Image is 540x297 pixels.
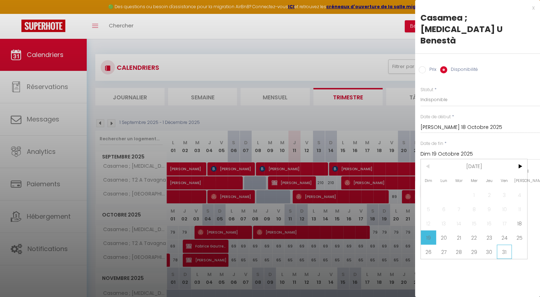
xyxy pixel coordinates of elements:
[436,202,451,216] span: 6
[451,202,466,216] span: 7
[415,4,535,12] div: x
[481,230,497,245] span: 23
[497,216,512,230] span: 17
[512,216,527,230] span: 18
[436,216,451,230] span: 13
[481,216,497,230] span: 16
[497,188,512,202] span: 3
[426,66,436,74] label: Prix
[421,230,436,245] span: 19
[421,173,436,188] span: Dim
[512,188,527,202] span: 4
[421,159,436,173] span: <
[481,202,497,216] span: 9
[451,216,466,230] span: 14
[421,216,436,230] span: 12
[436,230,451,245] span: 20
[510,265,535,292] iframe: Chat
[497,173,512,188] span: Ven
[466,173,482,188] span: Mer
[512,202,527,216] span: 11
[451,173,466,188] span: Mar
[497,245,512,259] span: 31
[481,245,497,259] span: 30
[451,230,466,245] span: 21
[436,245,451,259] span: 27
[420,114,451,120] label: Date de début
[420,140,443,147] label: Date de fin
[466,216,482,230] span: 15
[420,87,433,93] label: Statut
[512,159,527,173] span: >
[466,245,482,259] span: 29
[421,202,436,216] span: 5
[436,159,512,173] span: [DATE]
[447,66,478,74] label: Disponibilité
[451,245,466,259] span: 28
[436,173,451,188] span: Lun
[466,202,482,216] span: 8
[481,188,497,202] span: 2
[6,3,27,24] button: Ouvrir le widget de chat LiveChat
[481,173,497,188] span: Jeu
[420,12,535,46] div: Casamea ; [MEDICAL_DATA] U Benestà
[497,230,512,245] span: 24
[497,202,512,216] span: 10
[466,230,482,245] span: 22
[421,245,436,259] span: 26
[512,230,527,245] span: 25
[512,173,527,188] span: [PERSON_NAME]
[466,188,482,202] span: 1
